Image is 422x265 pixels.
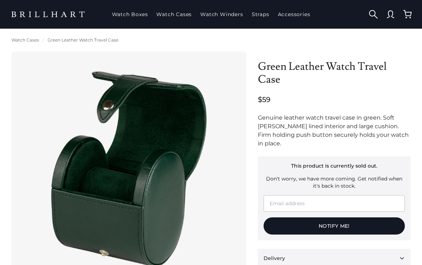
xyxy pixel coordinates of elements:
[275,5,313,24] a: Accessories
[11,37,39,43] a: Watch Cases
[197,5,246,24] a: Watch Winders
[258,95,270,105] span: $59
[258,114,411,148] div: Genuine leather watch travel case in green. Soft [PERSON_NAME] lined interior and large cushion. ...
[48,37,118,43] a: Green Leather Watch Travel Case
[153,5,195,24] a: Watch Cases
[264,217,405,235] button: Notify Me!
[11,37,411,43] nav: breadcrumbs
[264,195,405,212] input: Email address
[264,162,405,169] p: This product is currently sold out.
[249,5,272,24] a: Straps
[109,5,151,24] a: Watch Boxes
[264,175,405,189] p: Don't worry, we have more coming. Get notified when it's back in stock.
[258,60,411,86] h1: Green Leather Watch Travel Case
[109,5,313,24] nav: Main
